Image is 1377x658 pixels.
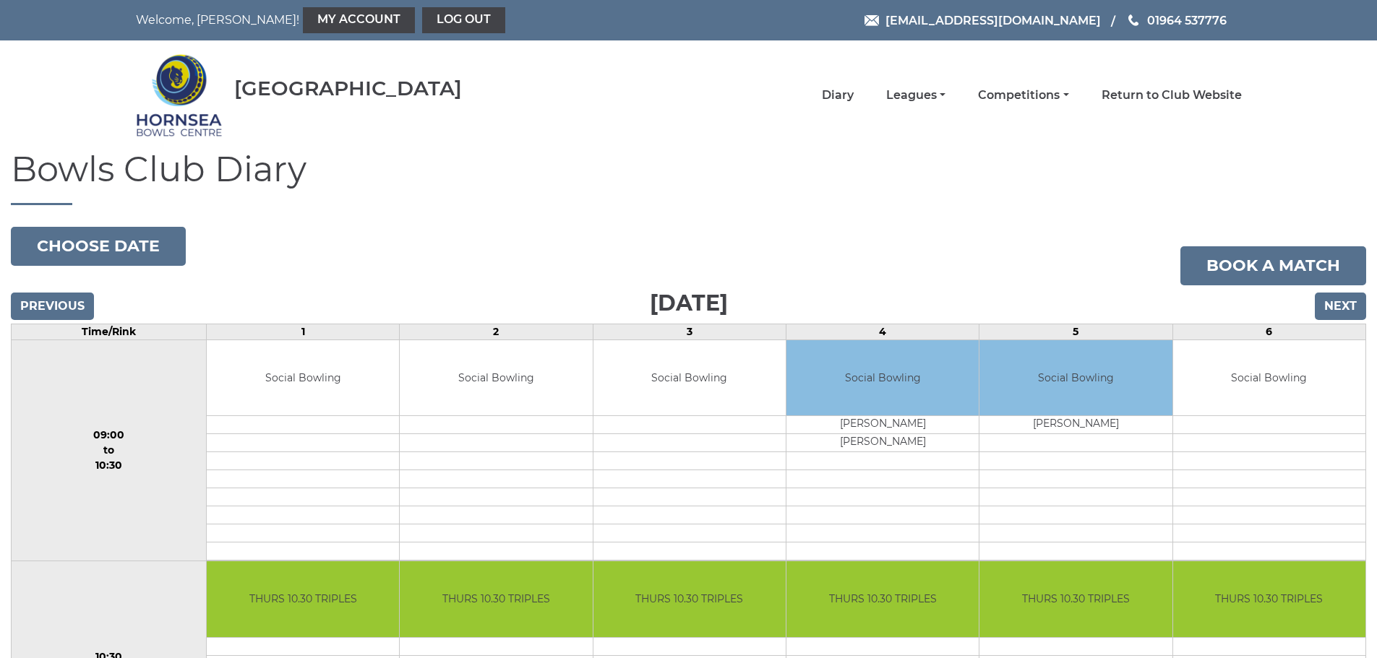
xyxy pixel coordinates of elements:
td: THURS 10.30 TRIPLES [979,561,1172,637]
span: 01964 537776 [1147,13,1227,27]
td: 3 [593,324,786,339]
td: [PERSON_NAME] [786,416,979,434]
td: Social Bowling [979,340,1172,416]
td: THURS 10.30 TRIPLES [400,561,592,637]
input: Next [1315,293,1366,320]
td: [PERSON_NAME] [979,416,1172,434]
img: Hornsea Bowls Centre [136,45,223,146]
td: Social Bowling [1173,340,1365,416]
button: Choose date [11,227,186,266]
a: Log out [422,7,505,33]
td: Social Bowling [400,340,592,416]
input: Previous [11,293,94,320]
td: Social Bowling [207,340,399,416]
a: Book a match [1180,246,1366,285]
td: 5 [979,324,1172,339]
a: Diary [822,87,854,103]
td: 4 [786,324,979,339]
img: Phone us [1128,14,1138,26]
td: 09:00 to 10:30 [12,339,207,561]
a: Return to Club Website [1102,87,1242,103]
td: Social Bowling [593,340,786,416]
td: THURS 10.30 TRIPLES [1173,561,1365,637]
a: Competitions [978,87,1068,103]
td: 1 [206,324,399,339]
td: THURS 10.30 TRIPLES [207,561,399,637]
h1: Bowls Club Diary [11,150,1366,205]
a: Leagues [886,87,945,103]
td: [PERSON_NAME] [786,434,979,452]
span: [EMAIL_ADDRESS][DOMAIN_NAME] [885,13,1101,27]
img: Email [865,15,879,26]
td: Time/Rink [12,324,207,339]
a: My Account [303,7,415,33]
td: 6 [1172,324,1365,339]
td: THURS 10.30 TRIPLES [786,561,979,637]
td: THURS 10.30 TRIPLES [593,561,786,637]
a: Phone us 01964 537776 [1126,12,1227,30]
td: 2 [400,324,593,339]
td: Social Bowling [786,340,979,416]
a: Email [EMAIL_ADDRESS][DOMAIN_NAME] [865,12,1101,30]
nav: Welcome, [PERSON_NAME]! [136,7,584,33]
div: [GEOGRAPHIC_DATA] [234,77,462,100]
